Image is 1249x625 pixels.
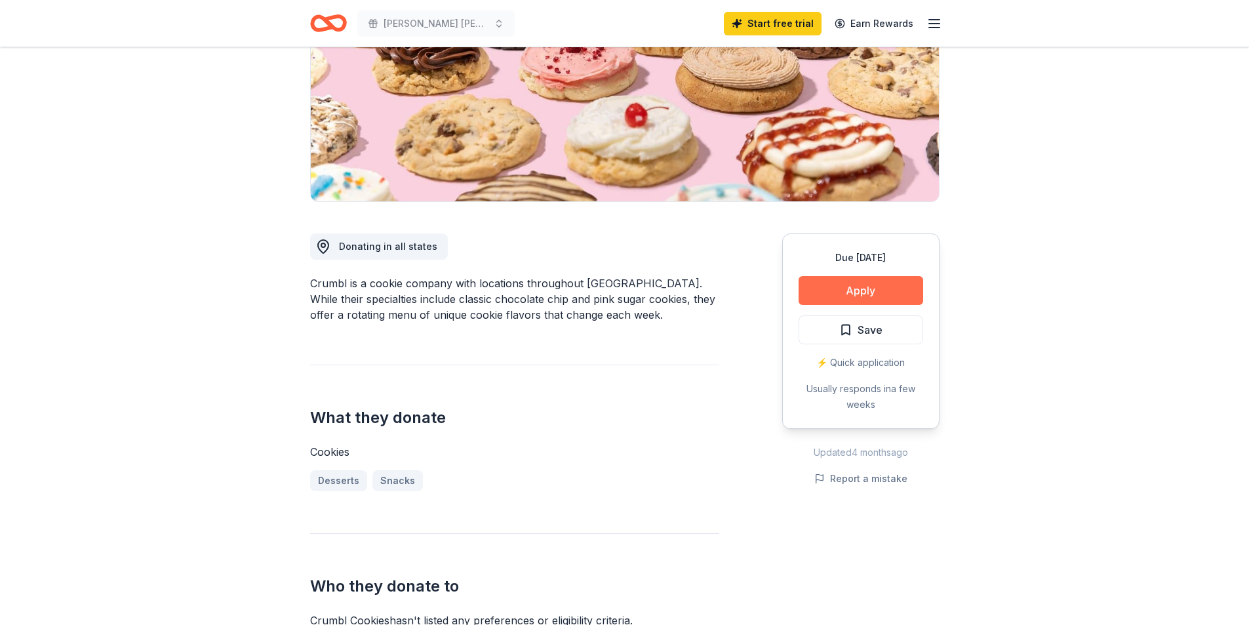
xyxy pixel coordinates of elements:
a: Earn Rewards [827,12,921,35]
button: Apply [799,276,923,305]
button: Report a mistake [814,471,907,487]
span: [PERSON_NAME] [PERSON_NAME] Bingo Night [384,16,488,31]
div: Updated 4 months ago [782,445,940,460]
h2: Who they donate to [310,576,719,597]
a: Start free trial [724,12,822,35]
div: Cookies [310,444,719,460]
a: Home [310,8,347,39]
div: ⚡️ Quick application [799,355,923,371]
a: Desserts [310,470,367,491]
div: Usually responds in a few weeks [799,381,923,413]
div: Due [DATE] [799,250,923,266]
div: Crumbl is a cookie company with locations throughout [GEOGRAPHIC_DATA]. While their specialties i... [310,275,719,323]
h2: What they donate [310,407,719,428]
button: Save [799,315,923,344]
a: Snacks [372,470,423,491]
button: [PERSON_NAME] [PERSON_NAME] Bingo Night [357,10,515,37]
span: Save [858,321,882,338]
span: Donating in all states [339,241,437,252]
